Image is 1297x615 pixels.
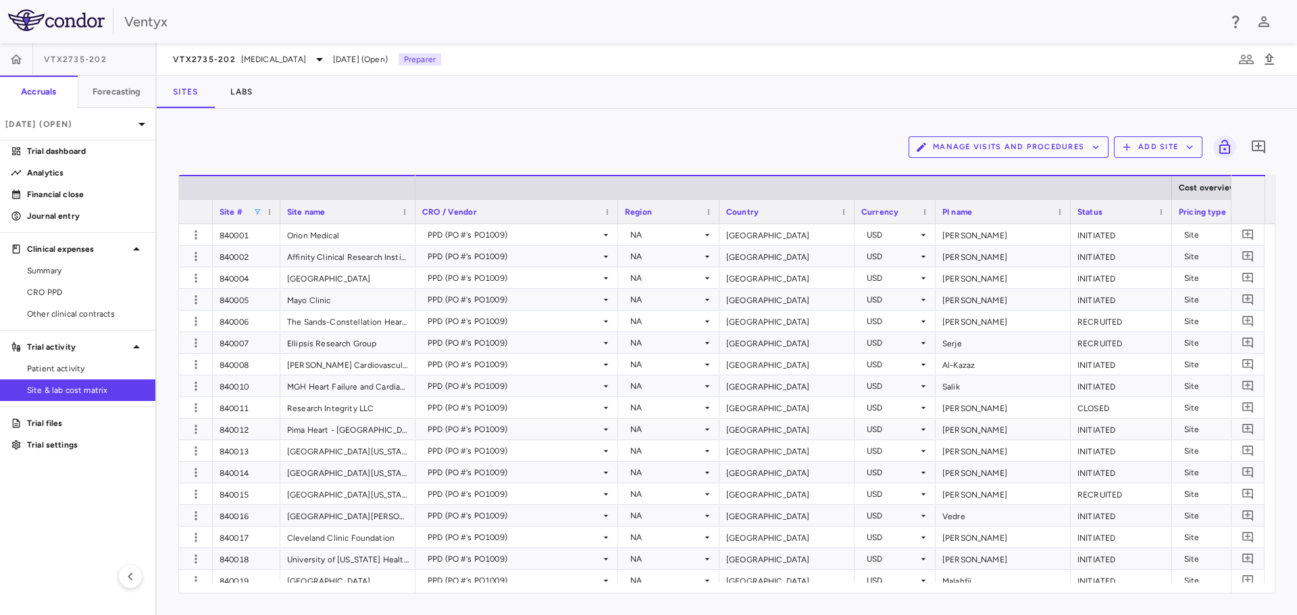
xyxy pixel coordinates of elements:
[867,311,918,332] div: USD
[936,505,1071,526] div: Vedre
[909,136,1109,158] button: Manage Visits and Procedures
[1242,509,1254,522] svg: Add comment
[1239,377,1257,395] button: Add comment
[630,462,702,483] div: NA
[1239,550,1257,568] button: Add comment
[1071,289,1172,310] div: INITIATED
[1184,354,1256,375] div: Site
[8,9,105,31] img: logo-full-BYUhSk78.svg
[44,54,107,65] span: VTX2735-202
[1071,246,1172,267] div: INITIATED
[936,462,1071,483] div: [PERSON_NAME]
[1184,419,1256,440] div: Site
[1242,531,1254,543] svg: Add comment
[630,505,702,527] div: NA
[867,570,918,591] div: USD
[280,224,415,245] div: Orion Medical
[280,440,415,461] div: [GEOGRAPHIC_DATA][US_STATE]
[280,267,415,288] div: [GEOGRAPHIC_DATA]
[630,267,702,289] div: NA
[287,207,325,217] span: Site name
[213,289,280,310] div: 840005
[1184,483,1256,505] div: Site
[719,462,855,483] div: [GEOGRAPHIC_DATA]
[630,311,702,332] div: NA
[428,505,601,527] div: PPD (PO #'s PO1009)
[27,384,145,396] span: Site & lab cost matrix
[280,483,415,504] div: [GEOGRAPHIC_DATA][US_STATE]
[428,527,601,548] div: PPD (PO #'s PO1009)
[1077,207,1102,217] span: Status
[27,210,145,222] p: Journal entry
[726,207,759,217] span: Country
[1071,332,1172,353] div: RECRUITED
[719,224,855,245] div: [GEOGRAPHIC_DATA]
[1239,485,1257,503] button: Add comment
[93,86,141,98] h6: Forecasting
[213,505,280,526] div: 840016
[1239,420,1257,438] button: Add comment
[936,570,1071,591] div: Malahfji
[936,483,1071,504] div: [PERSON_NAME]
[428,462,601,483] div: PPD (PO #'s PO1009)
[280,246,415,267] div: Affinity Clinical Research Institute
[213,570,280,591] div: 840019
[1184,527,1256,548] div: Site
[719,440,855,461] div: [GEOGRAPHIC_DATA]
[630,527,702,548] div: NA
[630,246,702,267] div: NA
[213,548,280,569] div: 840018
[1242,552,1254,565] svg: Add comment
[867,483,918,505] div: USD
[719,527,855,547] div: [GEOGRAPHIC_DATA]
[1071,462,1172,483] div: INITIATED
[630,440,702,462] div: NA
[1242,423,1254,435] svg: Add comment
[1239,355,1257,373] button: Add comment
[241,53,306,65] span: [MEDICAL_DATA]
[1184,289,1256,311] div: Site
[220,207,243,217] span: Site #
[1239,269,1257,287] button: Add comment
[1071,397,1172,418] div: CLOSED
[27,167,145,179] p: Analytics
[213,246,280,267] div: 840002
[630,419,702,440] div: NA
[1239,506,1257,525] button: Add comment
[1184,462,1256,483] div: Site
[1071,505,1172,526] div: INITIATED
[1239,528,1257,546] button: Add comment
[1184,224,1256,246] div: Site
[280,548,415,569] div: University of [US_STATE] Health System Advanced [MEDICAL_DATA] and Transplant Center
[1071,419,1172,439] div: INITIATED
[719,397,855,418] div: [GEOGRAPHIC_DATA]
[867,462,918,483] div: USD
[213,419,280,439] div: 840012
[1242,358,1254,371] svg: Add comment
[1184,570,1256,591] div: Site
[1179,207,1226,217] span: Pricing type
[280,505,415,526] div: [GEOGRAPHIC_DATA][PERSON_NAME] for Clinical Research
[280,311,415,331] div: The Sands-Constellation Heart Institute - MOB
[719,311,855,331] div: [GEOGRAPHIC_DATA]
[27,363,145,375] span: Patient activity
[867,505,918,527] div: USD
[1242,444,1254,457] svg: Add comment
[213,483,280,504] div: 840015
[213,527,280,547] div: 840017
[27,417,145,429] p: Trial files
[280,289,415,310] div: Mayo Clinic
[27,243,128,255] p: Clinical expenses
[428,267,601,289] div: PPD (PO #'s PO1009)
[630,397,702,419] div: NA
[213,397,280,418] div: 840011
[428,289,601,311] div: PPD (PO #'s PO1009)
[936,440,1071,461] div: [PERSON_NAME]
[936,419,1071,439] div: [PERSON_NAME]
[936,246,1071,267] div: [PERSON_NAME]
[1071,548,1172,569] div: INITIATED
[867,440,918,462] div: USD
[936,289,1071,310] div: [PERSON_NAME]
[1114,136,1202,158] button: Add Site
[280,570,415,591] div: [GEOGRAPHIC_DATA]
